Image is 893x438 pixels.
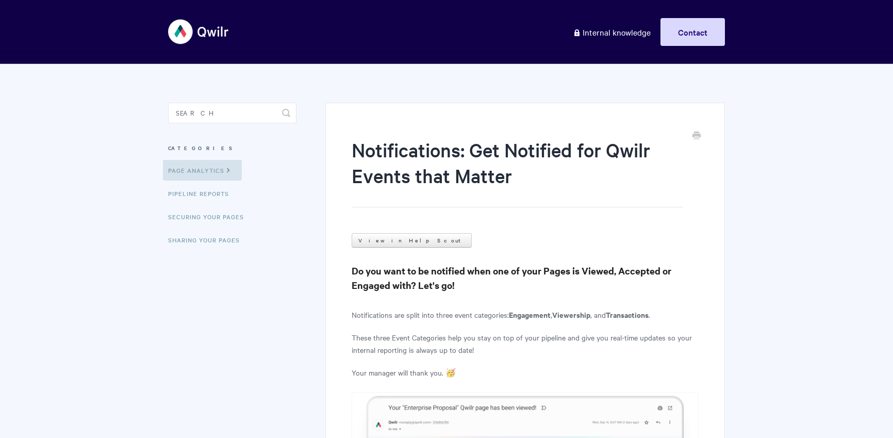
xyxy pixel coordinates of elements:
[352,366,699,379] p: Your manager will thank you. 🥳
[352,137,683,207] h1: Notifications: Get Notified for Qwilr Events that Matter
[168,230,247,250] a: Sharing Your Pages
[168,183,237,204] a: Pipeline reports
[168,12,229,51] img: Qwilr Help Center
[565,18,658,46] a: Internal knowledge
[168,139,296,157] h3: Categories
[352,309,699,321] p: Notifications are split into three event categories: , , and .
[552,309,590,320] b: Viewership
[352,233,472,248] a: View in Help Scout
[168,103,296,123] input: Search
[509,309,551,320] b: Engagement
[692,131,701,142] a: Print this Article
[352,331,699,356] p: These three Event Categories help you stay on top of your pipeline and give you real-time updates...
[352,264,699,293] h3: Do you want to be notified when one of your Pages is Viewed, Accepted or Engaged with? Let's go!
[168,206,252,227] a: Securing Your Pages
[660,18,725,46] a: Contact
[163,160,242,181] a: Page Analytics
[606,309,649,320] b: Transactions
